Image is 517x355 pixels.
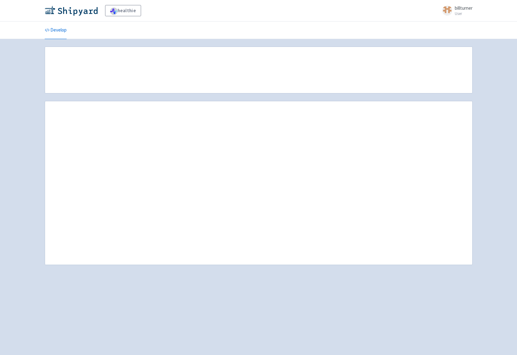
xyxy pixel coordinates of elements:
a: healthie [105,5,141,16]
span: billturner [455,5,473,11]
small: User [455,12,473,16]
a: Develop [45,22,67,39]
a: billturner User [438,6,473,16]
img: Shipyard logo [45,6,98,16]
